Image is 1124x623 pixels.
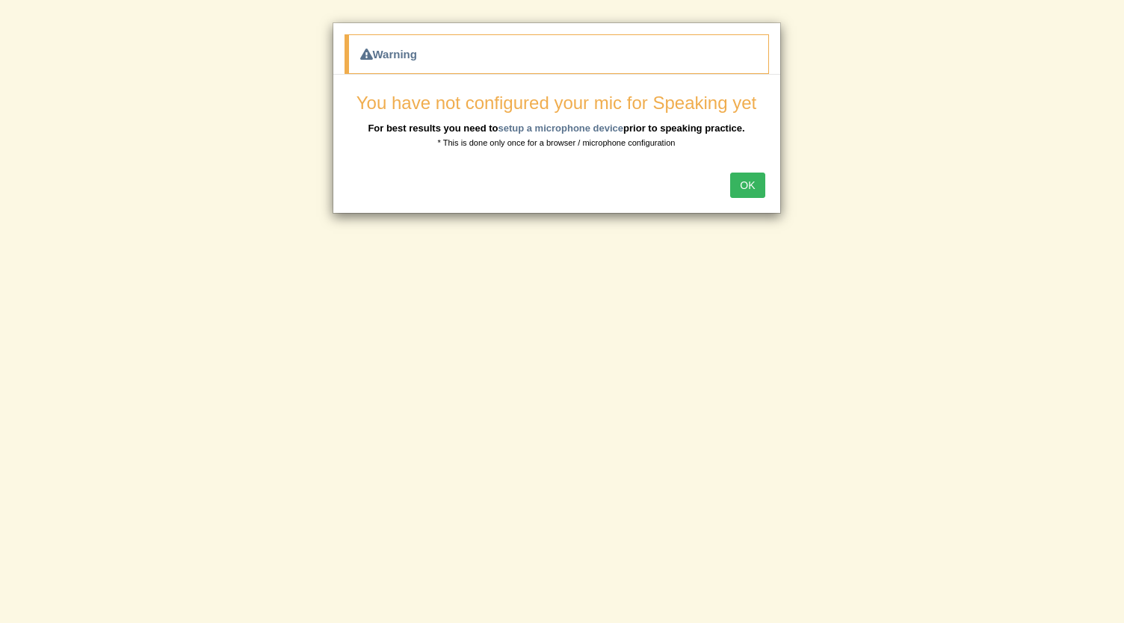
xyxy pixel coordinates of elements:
[498,123,623,134] a: setup a microphone device
[356,93,756,113] span: You have not configured your mic for Speaking yet
[438,138,676,147] small: * This is done only once for a browser / microphone configuration
[345,34,769,74] div: Warning
[368,123,744,134] b: For best results you need to prior to speaking practice.
[730,173,765,198] button: OK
